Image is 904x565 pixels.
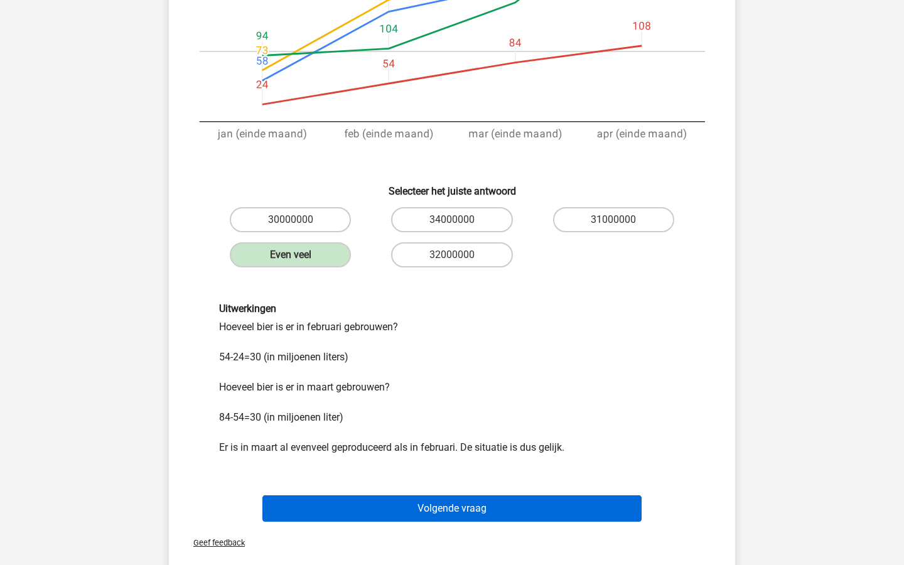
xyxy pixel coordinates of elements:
span: Geef feedback [183,538,245,547]
h6: Uitwerkingen [219,303,685,315]
h6: Selecteer het juiste antwoord [189,175,715,197]
label: Even veel [230,242,351,267]
div: Hoeveel bier is er in februari gebrouwen? 54-24=30 (in miljoenen liters) Hoeveel bier is er in ma... [210,303,694,455]
label: 31000000 [553,207,674,232]
label: 34000000 [391,207,512,232]
button: Volgende vraag [262,495,642,522]
label: 30000000 [230,207,351,232]
label: 32000000 [391,242,512,267]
